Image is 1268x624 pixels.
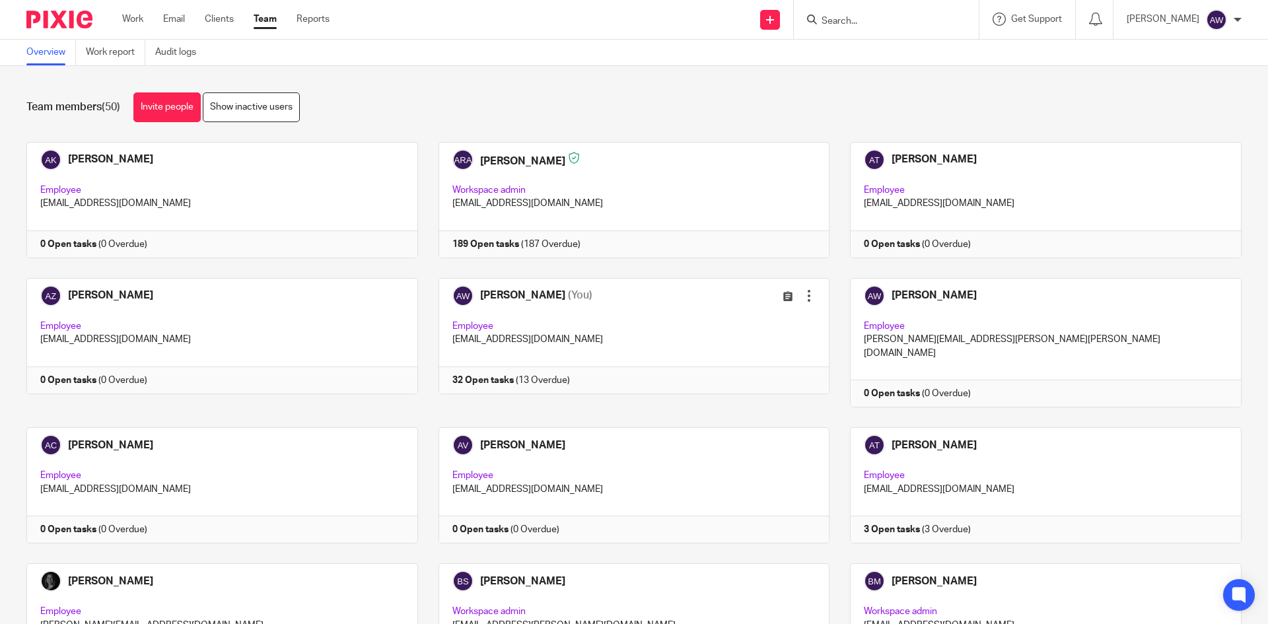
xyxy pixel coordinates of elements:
a: Clients [205,13,234,26]
a: Work [122,13,143,26]
input: Search [820,16,939,28]
h1: Team members [26,100,120,114]
span: (50) [102,102,120,112]
img: svg%3E [1206,9,1227,30]
a: Work report [86,40,145,65]
a: Email [163,13,185,26]
a: Team [254,13,277,26]
span: Get Support [1011,15,1062,24]
a: Overview [26,40,76,65]
a: Reports [297,13,330,26]
img: Pixie [26,11,92,28]
a: Show inactive users [203,92,300,122]
p: [PERSON_NAME] [1127,13,1199,26]
a: Audit logs [155,40,206,65]
a: Invite people [133,92,201,122]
